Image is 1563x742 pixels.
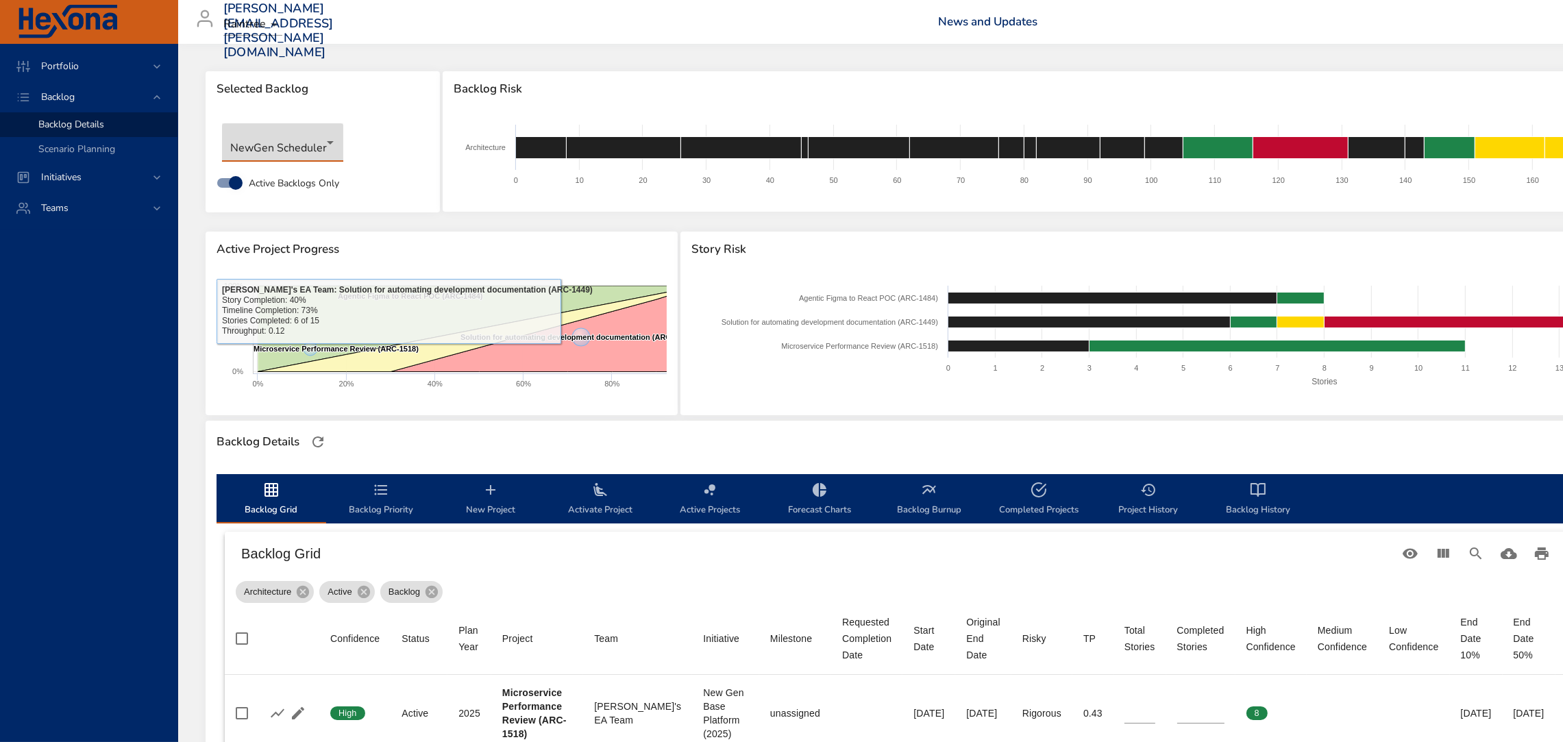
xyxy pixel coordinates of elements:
[766,176,774,184] text: 40
[1427,537,1460,570] button: View Columns
[334,482,428,518] span: Backlog Priority
[1389,622,1438,655] div: Low Confidence
[339,380,354,388] text: 20%
[236,585,299,599] span: Architecture
[913,622,944,655] div: Start Date
[308,432,328,452] button: Refresh Page
[1514,614,1544,663] div: End Date 50%
[224,282,243,290] text: 100%
[330,630,380,647] div: Confidence
[458,622,480,655] div: Sort
[894,176,902,184] text: 60
[1369,364,1373,372] text: 9
[1508,364,1516,372] text: 12
[380,585,428,599] span: Backlog
[1020,176,1029,184] text: 80
[722,318,938,326] text: Solution for automating development documentation (ARC-1449)
[319,585,360,599] span: Active
[241,543,1394,565] h6: Backlog Grid
[913,622,944,655] div: Sort
[30,171,93,184] span: Initiatives
[1102,482,1195,518] span: Project History
[254,345,419,353] text: Microservice Performance Review (ARC-1518)
[1246,622,1296,655] div: Sort
[663,482,756,518] span: Active Projects
[516,380,531,388] text: 60%
[938,14,1037,29] a: News and Updates
[770,630,820,647] span: Milestone
[1181,364,1185,372] text: 5
[966,614,1000,663] div: Original End Date
[604,380,619,388] text: 80%
[773,482,866,518] span: Forecast Charts
[319,581,374,603] div: Active
[913,706,944,720] div: [DATE]
[770,706,820,720] div: unassigned
[1124,622,1155,655] div: Total Stories
[1022,630,1046,647] div: Sort
[330,630,380,647] div: Sort
[232,367,243,375] text: 0%
[1177,622,1224,655] div: Sort
[30,90,86,103] span: Backlog
[1083,630,1096,647] div: Sort
[702,176,711,184] text: 30
[1040,364,1044,372] text: 2
[1087,364,1092,372] text: 3
[830,176,838,184] text: 50
[288,703,308,724] button: Edit Project Details
[402,630,430,647] div: Sort
[703,630,748,647] span: Initiative
[1083,630,1103,647] span: TP
[217,82,429,96] span: Selected Backlog
[554,482,647,518] span: Activate Project
[330,707,365,719] span: High
[1318,622,1367,655] div: Sort
[1389,622,1438,655] div: Sort
[1461,614,1492,663] div: End Date 10%
[380,581,443,603] div: Backlog
[460,333,693,341] text: Solution for automating development documentation (ARC-1449)
[253,380,264,388] text: 0%
[1022,706,1061,720] div: Rigorous
[267,703,288,724] button: Show Burnup
[1394,537,1427,570] button: Standard Views
[1312,377,1337,386] text: Stories
[1463,176,1475,184] text: 150
[1462,364,1470,372] text: 11
[236,581,314,603] div: Architecture
[38,143,115,156] span: Scenario Planning
[1022,630,1061,647] span: Risky
[502,630,533,647] div: Project
[16,5,119,39] img: Hexona
[225,482,318,518] span: Backlog Grid
[957,176,965,184] text: 70
[1514,706,1544,720] div: [DATE]
[1083,706,1103,720] div: 0.43
[1211,482,1305,518] span: Backlog History
[402,630,430,647] div: Status
[703,630,739,647] div: Sort
[594,630,618,647] div: Sort
[842,614,891,663] div: Sort
[402,706,436,720] div: Active
[992,482,1085,518] span: Completed Projects
[703,686,748,741] div: New Gen Base Platform (2025)
[883,482,976,518] span: Backlog Burnup
[781,342,938,350] text: Microservice Performance Review (ARC-1518)
[1461,706,1492,720] div: [DATE]
[1083,630,1096,647] div: TP
[223,1,334,60] h3: [PERSON_NAME][EMAIL_ADDRESS][PERSON_NAME][DOMAIN_NAME]
[1318,622,1367,655] div: Medium Confidence
[1525,537,1558,570] button: Print
[514,176,518,184] text: 0
[842,614,891,663] div: Requested Completion Date
[249,176,339,190] span: Active Backlogs Only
